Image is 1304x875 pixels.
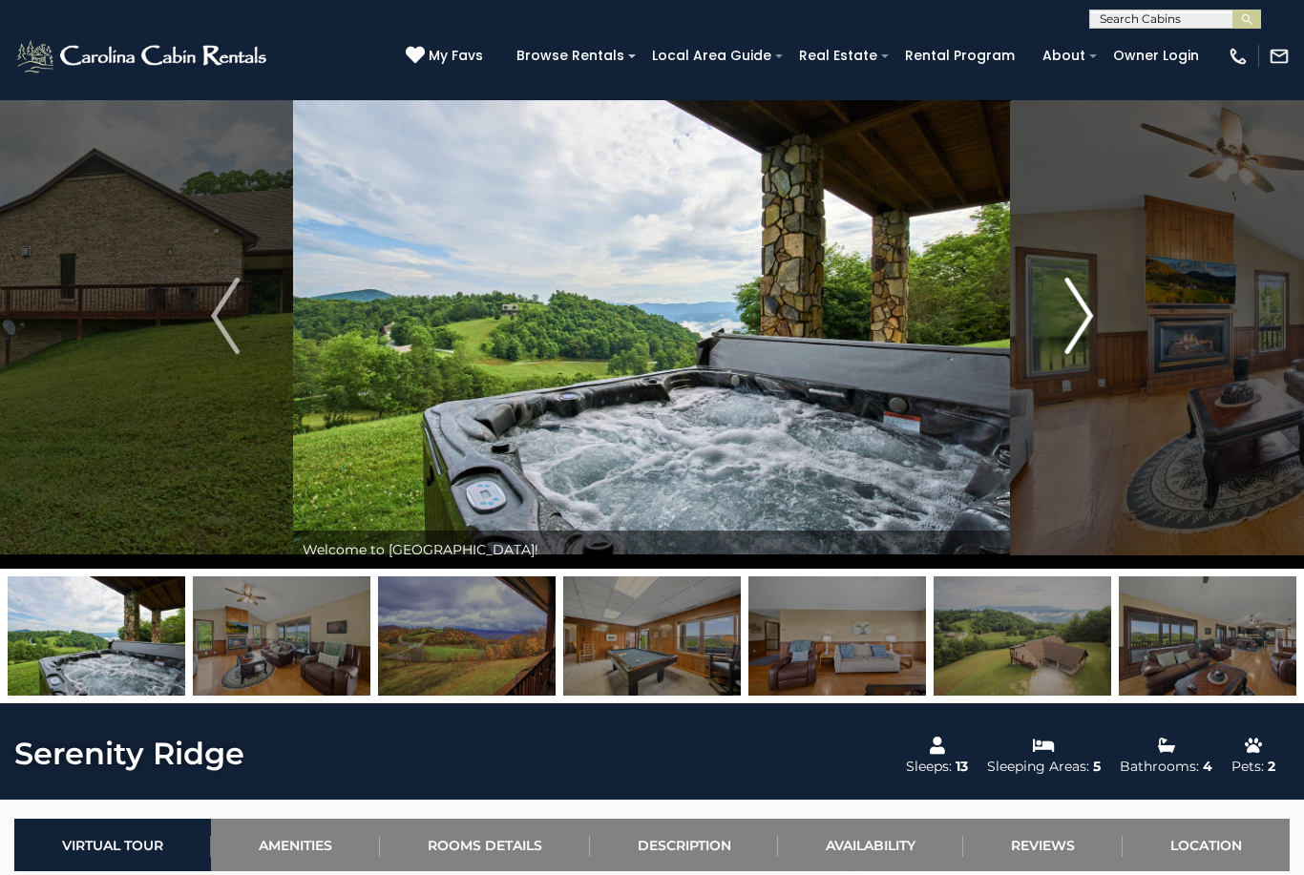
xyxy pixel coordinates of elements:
[406,46,488,67] a: My Favs
[1119,576,1296,696] img: 168896105
[293,531,1010,569] div: Welcome to [GEOGRAPHIC_DATA]!
[211,819,380,871] a: Amenities
[563,576,741,696] img: 168896128
[642,41,781,71] a: Local Area Guide
[1269,46,1290,67] img: mail-regular-white.png
[507,41,634,71] a: Browse Rentals
[8,576,185,696] img: 168744623
[748,576,926,696] img: 168896104
[193,576,370,696] img: 168896103
[1123,819,1290,871] a: Location
[963,819,1123,871] a: Reviews
[158,63,293,569] button: Previous
[1228,46,1249,67] img: phone-regular-white.png
[1104,41,1209,71] a: Owner Login
[1064,278,1093,354] img: arrow
[778,819,963,871] a: Availability
[378,576,556,696] img: 168744622
[14,37,272,75] img: White-1-2.png
[934,576,1111,696] img: 168744605
[211,278,240,354] img: arrow
[789,41,887,71] a: Real Estate
[590,819,779,871] a: Description
[380,819,590,871] a: Rooms Details
[14,819,211,871] a: Virtual Tour
[1033,41,1095,71] a: About
[429,46,483,66] span: My Favs
[1011,63,1146,569] button: Next
[895,41,1024,71] a: Rental Program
